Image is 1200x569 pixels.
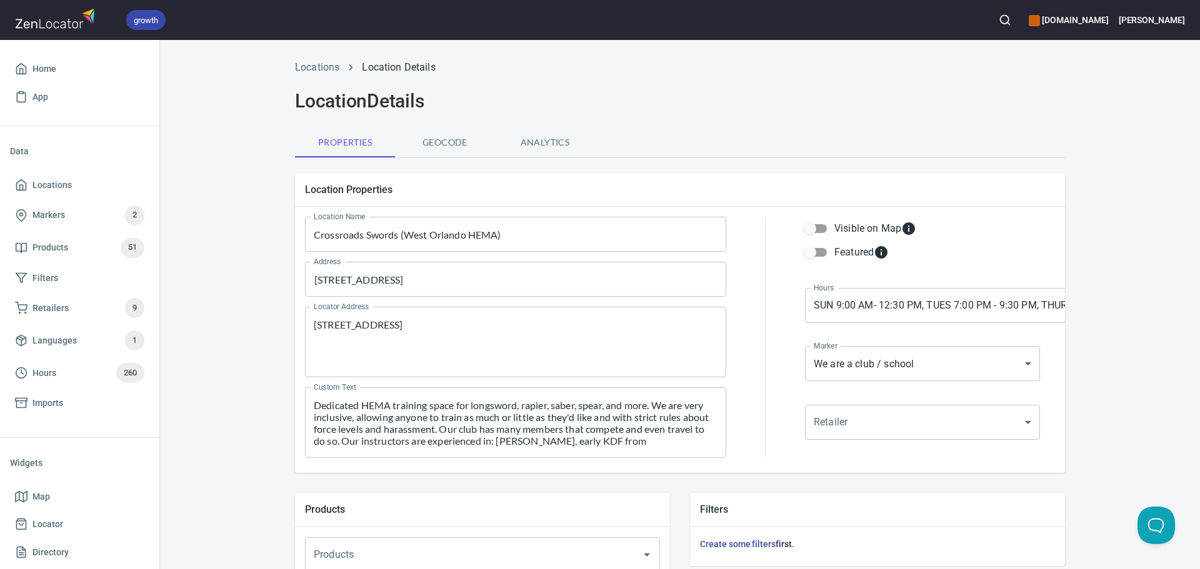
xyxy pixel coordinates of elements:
a: Map [10,483,149,511]
a: Location Details [362,61,435,73]
a: Home [10,55,149,83]
iframe: Help Scout Beacon - Open [1137,507,1175,544]
a: Locations [10,171,149,199]
a: Directory [10,538,149,567]
span: 260 [116,366,144,380]
span: Directory [32,545,69,560]
span: Retailers [32,300,69,316]
span: 9 [125,301,144,315]
div: growth [126,10,166,30]
h5: Filters [700,503,1055,516]
img: zenlocator [15,5,99,32]
span: Filters [32,270,58,286]
a: Imports [10,389,149,417]
h6: [PERSON_NAME] [1119,13,1185,27]
nav: breadcrumb [295,60,1065,75]
div: ​ [805,405,1040,440]
a: Locations [295,61,339,73]
a: Filters [10,264,149,292]
div: We are a club / school [805,346,1040,381]
a: Retailers9 [10,292,149,324]
h5: Location Properties [305,183,1055,196]
span: 51 [121,240,144,255]
a: Hours260 [10,357,149,389]
h2: Location Details [295,90,1065,112]
textarea: Dedicated HEMA training space for longsword, rapier, saber, spear, and more. We are very inclusiv... [314,399,717,447]
button: Search [991,6,1019,34]
div: Visible on Map [834,221,916,236]
input: Products [311,543,619,567]
h6: [DOMAIN_NAME] [1029,13,1108,27]
span: Imports [32,395,63,411]
a: App [10,83,149,111]
div: Featured [834,245,889,260]
span: Properties [302,135,387,151]
span: App [32,89,48,105]
a: Languages1 [10,324,149,357]
a: Create some filters [700,539,776,549]
a: Products51 [10,232,149,264]
span: Geocode [402,135,487,151]
span: growth [126,14,166,27]
span: Locator [32,517,63,532]
span: 2 [125,208,144,222]
a: Locator [10,510,149,538]
span: Map [32,489,50,505]
button: [PERSON_NAME] [1119,6,1185,34]
span: Languages [32,333,77,349]
h5: Products [305,503,660,516]
span: Hours [32,365,56,381]
button: Open [638,546,656,563]
svg: Whether the location is visible on the map. [901,221,916,236]
button: color-CE600E [1029,15,1040,26]
a: Markers2 [10,199,149,232]
svg: Featured locations are moved to the top of the search results list. [874,245,889,260]
span: Markers [32,207,65,223]
textarea: [STREET_ADDRESS] [314,319,717,366]
span: Home [32,61,56,77]
h6: first. [700,537,1055,551]
span: Analytics [502,135,587,151]
li: Widgets [10,448,149,478]
span: Products [32,240,68,255]
span: 1 [125,334,144,348]
li: Data [10,136,149,166]
span: Locations [32,177,72,193]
